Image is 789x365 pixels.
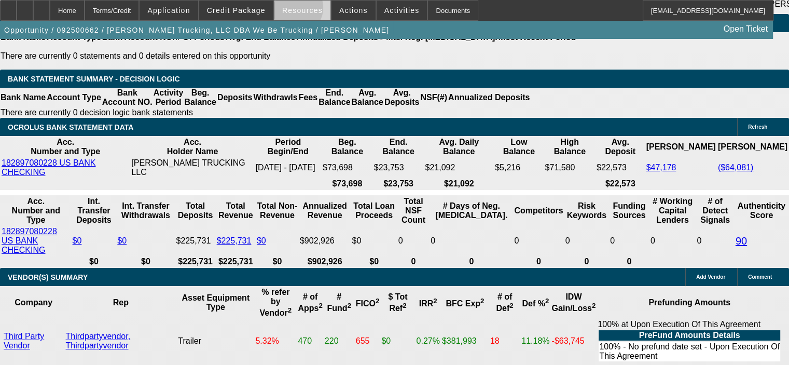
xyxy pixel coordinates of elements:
span: Actions [339,6,368,15]
th: Funding Sources [610,196,649,225]
b: IDW Gain/Loss [551,292,596,313]
a: $0 [117,236,127,245]
td: $21,092 [424,158,493,178]
th: Period Begin/End [255,137,321,157]
th: Avg. Deposits [384,88,420,107]
th: $225,731 [216,256,255,267]
th: $0 [72,256,116,267]
sup: 2 [509,302,513,309]
td: $23,753 [373,158,424,178]
sup: 2 [433,297,437,305]
td: 18 [490,319,520,363]
sup: 2 [480,297,484,305]
th: Authenticity Score [735,196,788,225]
b: # of Def [496,292,513,313]
div: $902,926 [300,236,350,246]
th: Withdrawls [253,88,298,107]
th: End. Balance [373,137,424,157]
b: Rep [113,298,129,307]
th: Annualized Revenue [299,196,351,225]
th: # Days of Neg. [MEDICAL_DATA]. [430,196,513,225]
th: Total Non-Revenue [256,196,298,225]
td: -$63,745 [551,319,596,363]
td: Trailer [177,319,254,363]
th: 0 [514,256,563,267]
th: Competitors [514,196,563,225]
div: 100% at Upon Execution Of This Agreement [598,320,781,362]
th: 0 [610,256,649,267]
th: Total Deposits [176,196,215,225]
td: $71,580 [544,158,594,178]
th: Bank Account NO. [102,88,153,107]
td: 655 [355,319,380,363]
a: $47,178 [646,163,676,172]
span: VENDOR(S) SUMMARY [8,273,88,281]
th: Acc. Number and Type [1,137,130,157]
td: 0 [610,226,649,255]
th: Sum of the Total NSF Count and Total Overdraft Fee Count from Ocrolus [398,196,429,225]
sup: 2 [288,306,292,314]
th: $902,926 [299,256,351,267]
sup: 2 [403,302,406,309]
th: [PERSON_NAME] [645,137,716,157]
button: Application [140,1,198,20]
b: Prefunding Amounts [648,298,730,307]
th: $0 [256,256,298,267]
td: 0.27% [416,319,440,363]
th: Acc. Number and Type [1,196,71,225]
td: [DATE] - [DATE] [255,158,321,178]
b: $ Tot Ref [388,292,407,313]
th: Avg. Deposit [596,137,645,157]
sup: 2 [376,297,379,305]
th: Fees [298,88,318,107]
a: $0 [257,236,266,245]
a: 182897080228 US BANK CHECKING [2,158,95,177]
a: 90 [736,235,747,247]
button: Credit Package [199,1,273,20]
span: Comment [748,274,772,280]
span: 0 [650,236,655,245]
th: 0 [398,256,429,267]
span: Resources [282,6,323,15]
b: BFC Exp [446,299,484,308]
th: Acc. Holder Name [131,137,254,157]
td: 0 [565,226,609,255]
th: 0 [430,256,513,267]
th: Int. Transfer Withdrawals [117,196,174,225]
a: 182897080228 US BANK CHECKING [2,227,57,254]
th: Beg. Balance [184,88,216,107]
b: # of Apps [298,292,322,313]
td: 220 [324,319,354,363]
td: $0 [351,226,396,255]
td: $225,731 [176,226,215,255]
b: FICO [356,299,380,308]
th: Risk Keywords [565,196,609,225]
td: $73,698 [322,158,372,178]
th: # Working Capital Lenders [650,196,695,225]
sup: 2 [319,302,322,309]
td: 5.32% [255,319,296,363]
b: # Fund [327,292,351,313]
span: Bank Statement Summary - Decision Logic [8,75,180,83]
td: 0 [514,226,563,255]
span: Refresh [748,124,767,130]
th: Total Revenue [216,196,255,225]
span: Application [147,6,190,15]
span: Add Vendor [696,274,725,280]
a: Open Ticket [719,20,772,38]
a: ($64,081) [718,163,754,172]
button: Actions [331,1,376,20]
th: Account Type [46,88,102,107]
span: OCROLUS BANK STATEMENT DATA [8,123,133,131]
button: Resources [274,1,330,20]
th: Int. Transfer Deposits [72,196,116,225]
th: 0 [565,256,609,267]
th: Avg. Daily Balance [424,137,493,157]
th: Beg. Balance [322,137,372,157]
th: Deposits [217,88,253,107]
td: 470 [297,319,323,363]
th: $0 [117,256,174,267]
th: $73,698 [322,179,372,189]
th: Avg. Balance [351,88,383,107]
b: Def % [522,299,549,308]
